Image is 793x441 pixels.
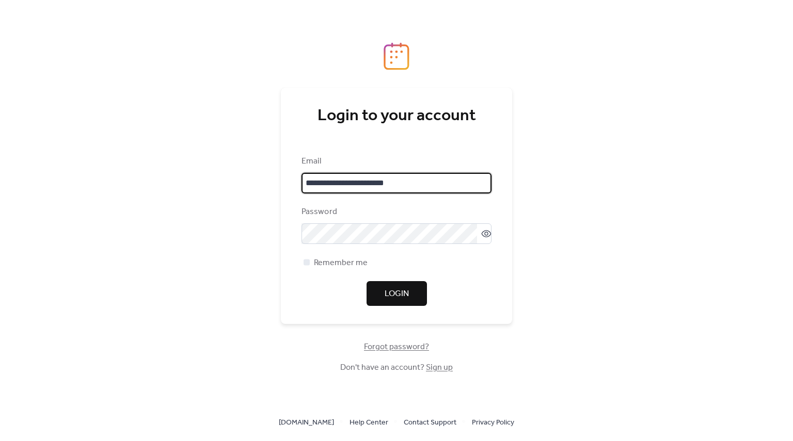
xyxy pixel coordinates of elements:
[364,344,429,350] a: Forgot password?
[340,362,453,374] span: Don't have an account?
[404,416,456,429] a: Contact Support
[302,106,491,126] div: Login to your account
[426,360,453,375] a: Sign up
[385,288,409,300] span: Login
[472,416,514,429] a: Privacy Policy
[384,42,409,70] img: logo
[364,341,429,353] span: Forgot password?
[302,155,489,168] div: Email
[279,417,334,429] span: [DOMAIN_NAME]
[302,206,489,218] div: Password
[350,416,388,429] a: Help Center
[472,417,514,429] span: Privacy Policy
[350,417,388,429] span: Help Center
[404,417,456,429] span: Contact Support
[314,257,368,269] span: Remember me
[367,281,427,306] button: Login
[279,416,334,429] a: [DOMAIN_NAME]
